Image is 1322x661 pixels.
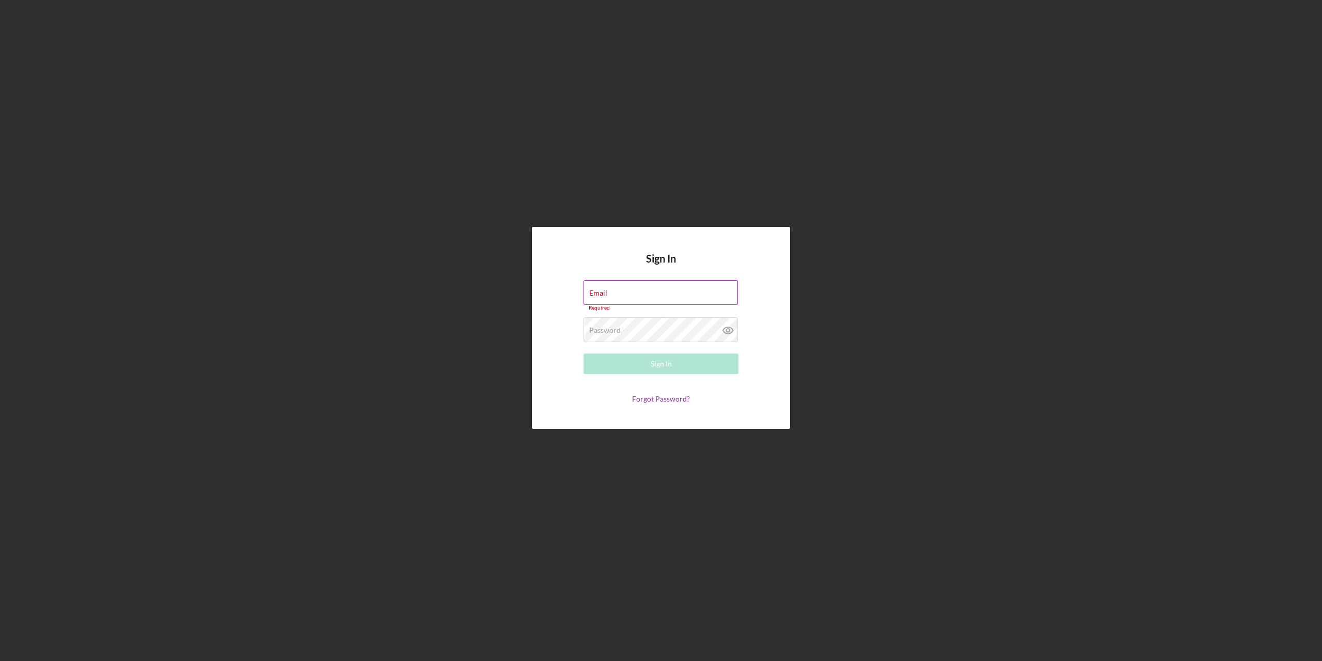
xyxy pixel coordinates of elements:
[632,394,690,403] a: Forgot Password?
[589,326,621,334] label: Password
[589,289,607,297] label: Email
[651,353,672,374] div: Sign In
[584,305,738,311] div: Required
[646,253,676,280] h4: Sign In
[584,353,738,374] button: Sign In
